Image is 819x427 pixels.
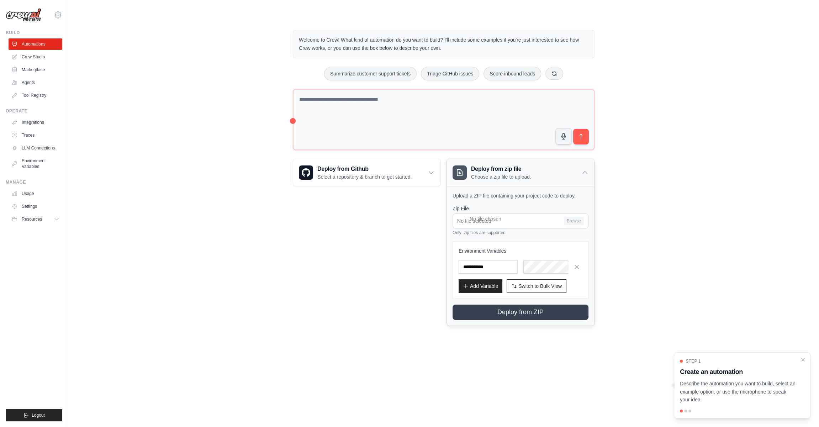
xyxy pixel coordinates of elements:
[9,201,62,212] a: Settings
[453,205,588,212] label: Zip File
[6,30,62,36] div: Build
[459,279,502,293] button: Add Variable
[484,67,541,80] button: Score inbound leads
[9,213,62,225] button: Resources
[471,173,531,180] p: Choose a zip file to upload.
[471,165,531,173] h3: Deploy from zip file
[421,67,479,80] button: Triage GitHub issues
[453,305,588,320] button: Deploy from ZIP
[299,36,588,52] p: Welcome to Crew! What kind of automation do you want to build? I'll include some examples if you'...
[680,380,796,404] p: Describe the automation you want to build, select an example option, or use the microphone to spe...
[783,393,819,427] div: 聊天小组件
[9,155,62,172] a: Environment Variables
[9,77,62,88] a: Agents
[9,64,62,75] a: Marketplace
[9,188,62,199] a: Usage
[9,51,62,63] a: Crew Studio
[453,192,588,199] p: Upload a ZIP file containing your project code to deploy.
[459,247,582,254] h3: Environment Variables
[9,90,62,101] a: Tool Registry
[453,230,588,236] p: Only .zip files are supported
[680,367,796,377] h3: Create an automation
[686,358,701,364] span: Step 1
[22,216,42,222] span: Resources
[32,412,45,418] span: Logout
[6,179,62,185] div: Manage
[9,130,62,141] a: Traces
[518,283,562,290] span: Switch to Bulk View
[783,393,819,427] iframe: Chat Widget
[453,213,588,228] input: No file selected Browse
[6,108,62,114] div: Operate
[317,165,412,173] h3: Deploy from Github
[6,8,41,22] img: Logo
[9,117,62,128] a: Integrations
[6,409,62,421] button: Logout
[317,173,412,180] p: Select a repository & branch to get started.
[507,279,566,293] button: Switch to Bulk View
[800,357,806,363] button: Close walkthrough
[324,67,417,80] button: Summarize customer support tickets
[9,38,62,50] a: Automations
[9,142,62,154] a: LLM Connections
